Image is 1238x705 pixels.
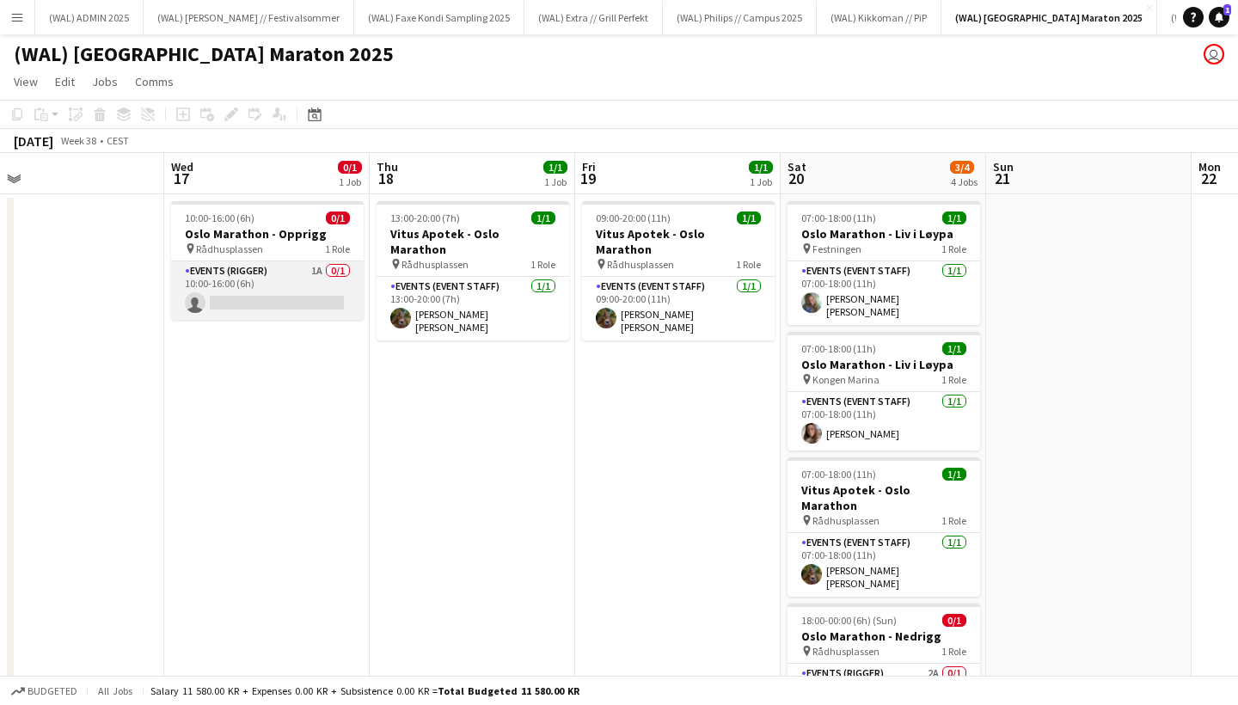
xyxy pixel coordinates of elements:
span: 0/1 [326,211,350,224]
app-card-role: Events (Event Staff)1/107:00-18:00 (11h)[PERSON_NAME] [PERSON_NAME] [788,261,980,325]
span: Jobs [92,74,118,89]
span: Total Budgeted 11 580.00 KR [438,684,579,697]
div: 1 Job [339,175,361,188]
app-job-card: 07:00-18:00 (11h)1/1Oslo Marathon - Liv i Løypa Festningen1 RoleEvents (Event Staff)1/107:00-18:0... [788,201,980,325]
button: (WAL) Philips // Campus 2025 [663,1,817,34]
app-card-role: Events (Event Staff)1/107:00-18:00 (11h)[PERSON_NAME] [PERSON_NAME] [788,533,980,597]
app-card-role: Events (Event Staff)1/109:00-20:00 (11h)[PERSON_NAME] [PERSON_NAME] [582,277,775,340]
app-job-card: 07:00-18:00 (11h)1/1Vitus Apotek - Oslo Marathon Rådhusplassen1 RoleEvents (Event Staff)1/107:00-... [788,457,980,597]
span: 07:00-18:00 (11h) [801,342,876,355]
span: 18 [374,169,398,188]
a: Edit [48,70,82,93]
span: 19 [579,169,596,188]
span: 1 Role [325,242,350,255]
span: 0/1 [338,161,362,174]
span: 07:00-18:00 (11h) [801,211,876,224]
h1: (WAL) [GEOGRAPHIC_DATA] Maraton 2025 [14,41,394,67]
a: Comms [128,70,181,93]
h3: Oslo Marathon - Liv i Løypa [788,357,980,372]
span: 3/4 [950,161,974,174]
span: Edit [55,74,75,89]
span: 1/1 [942,211,966,224]
span: Mon [1198,159,1221,175]
span: 1/1 [942,342,966,355]
span: 1/1 [942,468,966,481]
span: 13:00-20:00 (7h) [390,211,460,224]
app-job-card: 10:00-16:00 (6h)0/1Oslo Marathon - Opprigg Rådhusplassen1 RoleEvents (Rigger)1A0/110:00-16:00 (6h) [171,201,364,320]
div: Salary 11 580.00 KR + Expenses 0.00 KR + Subsistence 0.00 KR = [150,684,579,697]
span: 10:00-16:00 (6h) [185,211,254,224]
span: View [14,74,38,89]
span: Festningen [812,242,861,255]
div: [DATE] [14,132,53,150]
span: 21 [990,169,1014,188]
span: Rådhusplassen [401,258,469,271]
span: 1 Role [530,258,555,271]
app-job-card: 07:00-18:00 (11h)1/1Oslo Marathon - Liv i Løypa Kongen Marina1 RoleEvents (Event Staff)1/107:00-1... [788,332,980,451]
app-job-card: 09:00-20:00 (11h)1/1Vitus Apotek - Oslo Marathon Rådhusplassen1 RoleEvents (Event Staff)1/109:00-... [582,201,775,340]
span: Rådhusplassen [812,645,879,658]
span: 17 [169,169,193,188]
h3: Oslo Marathon - Opprigg [171,226,364,242]
span: All jobs [95,684,136,697]
span: 09:00-20:00 (11h) [596,211,671,224]
a: 1 [1209,7,1229,28]
h3: Oslo Marathon - Liv i Løypa [788,226,980,242]
button: Budgeted [9,682,80,701]
h3: Oslo Marathon - Nedrigg [788,628,980,644]
span: 18:00-00:00 (6h) (Sun) [801,614,897,627]
span: 0/1 [942,614,966,627]
h3: Vitus Apotek - Oslo Marathon [377,226,569,257]
span: Sat [788,159,806,175]
div: 1 Job [750,175,772,188]
span: 07:00-18:00 (11h) [801,468,876,481]
span: Rådhusplassen [196,242,263,255]
span: Wed [171,159,193,175]
span: 20 [785,169,806,188]
span: Budgeted [28,685,77,697]
span: 1 Role [736,258,761,271]
span: Thu [377,159,398,175]
span: 22 [1196,169,1221,188]
button: (WAL) Extra // Grill Perfekt [524,1,663,34]
span: Week 38 [57,134,100,147]
span: Rådhusplassen [812,514,879,527]
div: CEST [107,134,129,147]
a: Jobs [85,70,125,93]
span: 1 [1223,4,1231,15]
app-job-card: 13:00-20:00 (7h)1/1Vitus Apotek - Oslo Marathon Rådhusplassen1 RoleEvents (Event Staff)1/113:00-2... [377,201,569,340]
div: 4 Jobs [951,175,978,188]
button: (WAL) [PERSON_NAME] // Festivalsommer [144,1,354,34]
h3: Vitus Apotek - Oslo Marathon [582,226,775,257]
span: 1 Role [941,514,966,527]
app-card-role: Events (Event Staff)1/107:00-18:00 (11h)[PERSON_NAME] [788,392,980,451]
a: View [7,70,45,93]
button: (WAL) ADMIN 2025 [35,1,144,34]
span: 1/1 [531,211,555,224]
span: Comms [135,74,174,89]
span: 1 Role [941,373,966,386]
span: Kongen Marina [812,373,879,386]
app-card-role: Events (Rigger)1A0/110:00-16:00 (6h) [171,261,364,320]
button: (WAL) [GEOGRAPHIC_DATA] Maraton 2025 [941,1,1157,34]
span: Sun [993,159,1014,175]
span: 1 Role [941,242,966,255]
app-user-avatar: Julius Nin-Ubon [1204,44,1224,64]
span: Fri [582,159,596,175]
span: 1/1 [749,161,773,174]
h3: Vitus Apotek - Oslo Marathon [788,482,980,513]
span: 1/1 [737,211,761,224]
span: Rådhusplassen [607,258,674,271]
app-card-role: Events (Event Staff)1/113:00-20:00 (7h)[PERSON_NAME] [PERSON_NAME] [377,277,569,340]
div: 1 Job [544,175,567,188]
span: 1 Role [941,645,966,658]
button: (WAL) Kikkoman // PiP [817,1,941,34]
span: 1/1 [543,161,567,174]
button: (WAL) Faxe Kondi Sampling 2025 [354,1,524,34]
